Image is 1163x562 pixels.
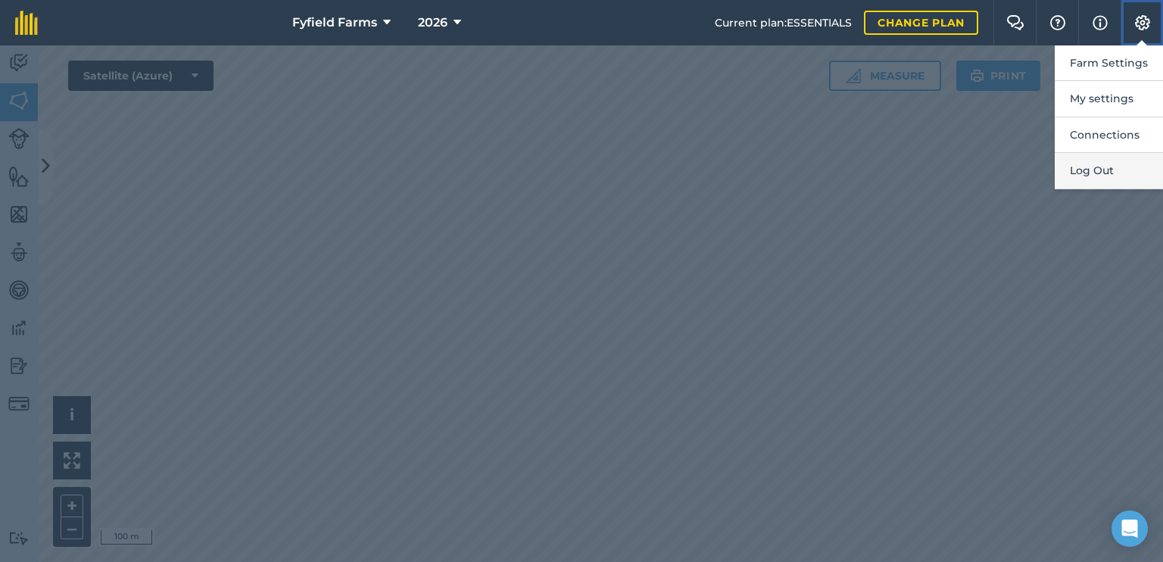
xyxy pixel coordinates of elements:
img: A question mark icon [1049,15,1067,30]
img: A cog icon [1133,15,1152,30]
button: Log Out [1055,153,1163,189]
button: Farm Settings [1055,45,1163,81]
span: Current plan : ESSENTIALS [715,14,852,31]
a: Change plan [864,11,978,35]
div: Open Intercom Messenger [1112,510,1148,547]
img: svg+xml;base64,PHN2ZyB4bWxucz0iaHR0cDovL3d3dy53My5vcmcvMjAwMC9zdmciIHdpZHRoPSIxNyIgaGVpZ2h0PSIxNy... [1093,14,1108,32]
button: Connections [1055,117,1163,153]
img: Two speech bubbles overlapping with the left bubble in the forefront [1006,15,1024,30]
span: 2026 [418,14,447,32]
img: fieldmargin Logo [15,11,38,35]
button: My settings [1055,81,1163,117]
span: Fyfield Farms [292,14,377,32]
